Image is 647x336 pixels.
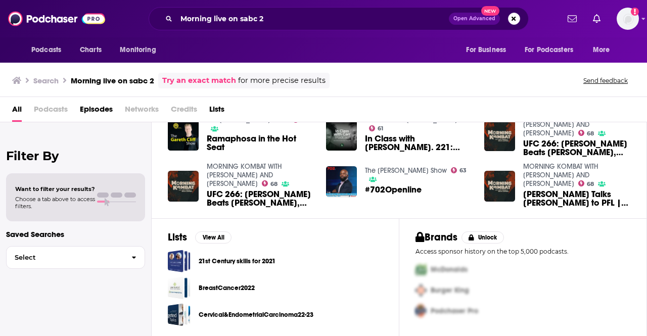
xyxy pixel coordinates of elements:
span: Logged in as esmith_bg [617,8,639,30]
img: UFC 266: Volkanovski Beats Ortega, Lawler TKOs Diaz | Usyk Upsets Joshua | EP 208 [168,171,199,202]
div: Search podcasts, credits, & more... [149,7,529,30]
button: Open AdvancedNew [449,13,500,25]
a: Charts [73,40,108,60]
img: User Profile [617,8,639,30]
a: Try an exact match [162,75,236,86]
span: Podchaser Pro [431,307,478,315]
span: 63 [459,168,467,173]
a: Ramaphosa in the Hot Seat [207,134,314,152]
button: Send feedback [580,76,631,85]
button: open menu [586,40,623,60]
span: for more precise results [238,75,326,86]
a: 68 [578,180,594,186]
span: For Podcasters [525,43,573,57]
span: Networks [125,101,159,122]
button: open menu [113,40,169,60]
img: Third Pro Logo [411,301,431,321]
button: Unlock [461,231,504,244]
img: UFC 266: Volkanovski Beats Ortega, Lawler TKOs Diaz | Usyk Upsets Joshua | EP 208 [484,120,515,151]
h3: Search [33,76,59,85]
span: Credits [171,101,197,122]
a: Cervical&EndometrialCarcinoma22-23 [168,303,191,326]
img: First Pro Logo [411,259,431,280]
span: [PERSON_NAME] Talks [PERSON_NAME] to PFL | UFC 291 & 292 Announcements | UFC Vegas 73 | EP 442 [523,190,630,207]
span: Charts [80,43,102,57]
h2: Lists [168,231,187,244]
span: Podcasts [31,43,61,57]
h3: Morning live on sabc 2 [71,76,154,85]
span: 70 [301,118,308,122]
span: Podcasts [34,101,68,122]
span: UFC 266: [PERSON_NAME] Beats [PERSON_NAME], [PERSON_NAME] TKOs [PERSON_NAME] | [PERSON_NAME] [PER... [207,190,314,207]
h2: Brands [415,231,457,244]
a: Show notifications dropdown [564,10,581,27]
a: 21st Century skills for 2021 [199,256,275,267]
span: Choose a tab above to access filters. [15,196,95,210]
a: 63 [451,167,467,173]
a: The Clement Manyathela Show [365,166,447,175]
input: Search podcasts, credits, & more... [176,11,449,27]
a: 21st Century skills for 2021 [168,250,191,272]
a: MORNING KOMBAT WITH LUKE THOMAS AND BRIAN CAMPBELL [523,162,598,188]
button: open menu [24,40,74,60]
img: Podchaser - Follow, Share and Rate Podcasts [8,9,105,28]
img: #702Openline [326,166,357,197]
span: Select [7,254,123,261]
a: MORNING KOMBAT WITH LUKE THOMAS AND BRIAN CAMPBELL [207,162,282,188]
span: In Class with [PERSON_NAME]. 221: "What Are the Costs of Partial Inclusion..." [365,134,472,152]
a: 68 [578,130,594,136]
img: Eric Nicksick Talks Ngannou to PFL | UFC 291 & 292 Announcements | UFC Vegas 73 | EP 442 [484,171,515,202]
a: ListsView All [168,231,232,244]
span: McDonalds [431,265,468,274]
a: UFC 266: Volkanovski Beats Ortega, Lawler TKOs Diaz | Usyk Upsets Joshua | EP 208 [523,139,630,157]
span: Want to filter your results? [15,185,95,193]
span: 61 [378,126,383,131]
button: open menu [459,40,519,60]
button: Select [6,246,145,269]
p: Saved Searches [6,229,145,239]
p: Access sponsor history on the top 5,000 podcasts. [415,248,630,255]
span: Open Advanced [453,16,495,21]
img: Second Pro Logo [411,280,431,301]
a: UFC 266: Volkanovski Beats Ortega, Lawler TKOs Diaz | Usyk Upsets Joshua | EP 208 [207,190,314,207]
a: In Class with Carr, Ep. 221: "What Are the Costs of Partial Inclusion..." [365,134,472,152]
button: open menu [518,40,588,60]
a: BreastCancer2022 [168,276,191,299]
img: In Class with Carr, Ep. 221: "What Are the Costs of Partial Inclusion..." [326,120,357,151]
a: 68 [262,180,278,186]
a: Show notifications dropdown [589,10,605,27]
span: UFC 266: [PERSON_NAME] Beats [PERSON_NAME], [PERSON_NAME] TKOs [PERSON_NAME] | [PERSON_NAME] [PER... [523,139,630,157]
img: Ramaphosa in the Hot Seat [168,120,199,151]
span: New [481,6,499,16]
a: 61 [369,125,384,131]
a: Episodes [80,101,113,122]
span: For Business [466,43,506,57]
a: All [12,101,22,122]
a: BreastCancer2022 [199,282,255,294]
a: Cervical&EndometrialCarcinoma22-23 [199,309,313,320]
span: Monitoring [120,43,156,57]
svg: Add a profile image [631,8,639,16]
span: More [593,43,610,57]
a: Eric Nicksick Talks Ngannou to PFL | UFC 291 & 292 Announcements | UFC Vegas 73 | EP 442 [523,190,630,207]
button: Show profile menu [617,8,639,30]
span: 68 [270,182,278,186]
span: Burger King [431,286,469,295]
a: #702Openline [365,185,422,194]
a: Lists [209,101,224,122]
a: MORNING KOMBAT WITH LUKE THOMAS AND BRIAN CAMPBELL [523,112,598,137]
